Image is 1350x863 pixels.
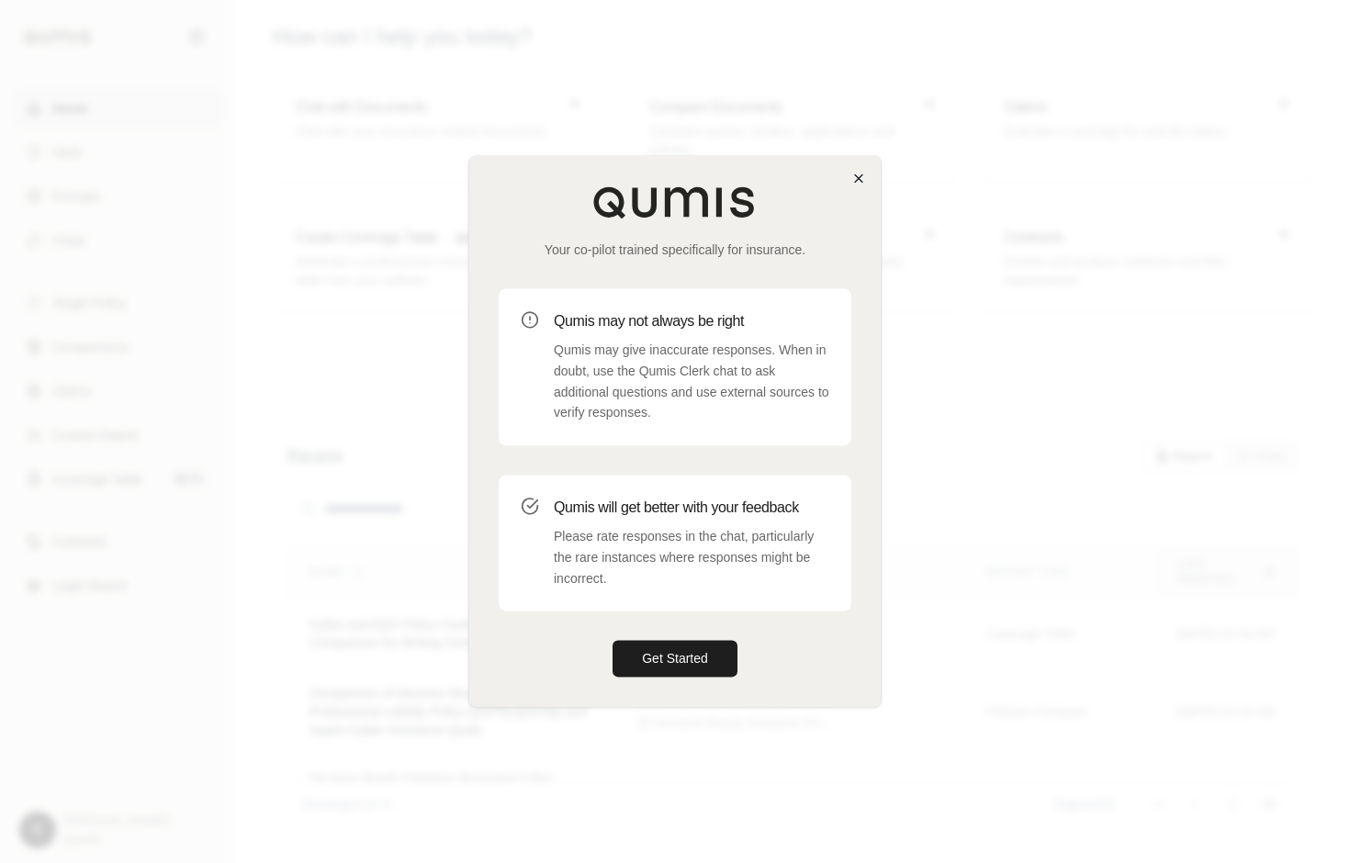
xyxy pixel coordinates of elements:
[554,526,829,588] p: Please rate responses in the chat, particularly the rare instances where responses might be incor...
[554,340,829,423] p: Qumis may give inaccurate responses. When in doubt, use the Qumis Clerk chat to ask additional qu...
[613,641,737,678] button: Get Started
[554,310,829,332] h3: Qumis may not always be right
[499,241,851,259] p: Your co-pilot trained specifically for insurance.
[592,185,758,219] img: Qumis Logo
[554,497,829,519] h3: Qumis will get better with your feedback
